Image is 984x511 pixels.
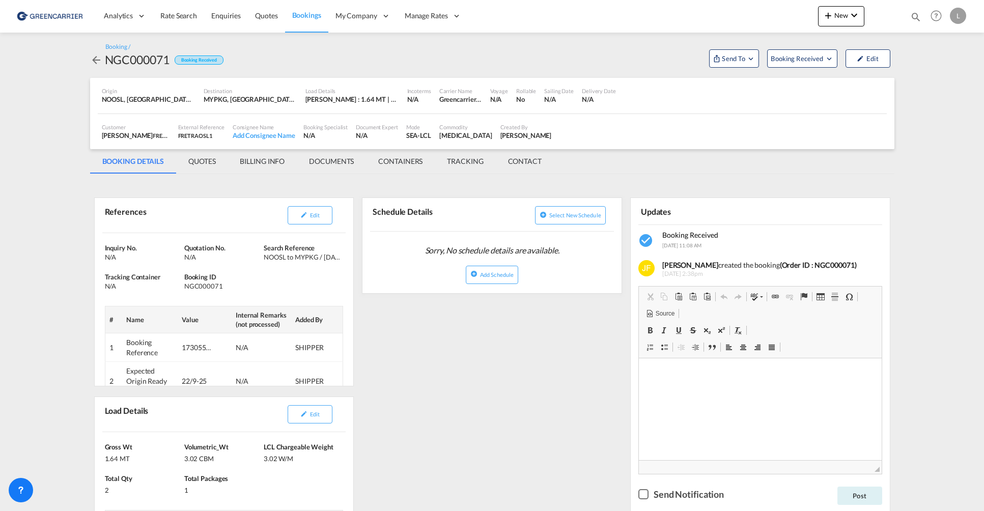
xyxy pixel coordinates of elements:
a: Table [813,290,828,303]
span: Booking Received [771,53,824,64]
div: Booking Received [175,55,223,65]
span: [DATE] 11:08 AM [662,242,702,248]
a: Italic (Ctrl+I) [657,324,671,337]
div: No [516,95,536,104]
a: Increase Indent [688,340,702,354]
div: Add Consignee Name [233,131,295,140]
div: Updates [638,202,758,220]
button: icon-plus 400-fgNewicon-chevron-down [818,6,864,26]
div: N/A [544,95,574,104]
span: Add Schedule [480,271,514,278]
div: Load Details [102,401,153,428]
md-icon: icon-plus-circle [540,211,547,218]
a: Underline (Ctrl+U) [671,324,686,337]
div: MYPKG, Port Klang (Pelabuhan Klang), Malaysia, South East Asia, Asia Pacific [204,95,297,104]
span: Source [654,309,674,318]
div: 3.02 CBM [184,451,261,463]
span: Booking Received [662,231,718,239]
div: NGC000071 [105,51,170,68]
md-tab-item: TRACKING [435,149,495,174]
span: [DATE] 2:38pm [662,270,875,278]
span: Total Qty [105,474,132,482]
td: Expected Origin Ready Date [122,362,178,401]
div: Help [927,7,950,25]
div: N/A [236,376,266,386]
button: icon-plus-circleSelect new schedule [535,206,606,224]
div: created the booking [662,260,875,270]
span: Search Reference [264,244,315,252]
div: [PERSON_NAME] : 1.64 MT | Volumetric Wt : 3.02 CBM | Chargeable Wt : 3.02 W/M [305,95,399,104]
div: N/A [356,131,398,140]
md-icon: icon-magnify [910,11,921,22]
button: icon-pencilEdit [846,49,890,68]
span: Gross Wt [105,443,132,451]
a: Align Left [722,340,736,354]
div: Greencarrier Consolidators [439,95,482,104]
span: Volumetric_Wt [184,443,229,451]
span: My Company [335,11,377,21]
b: (Order ID : NGC000071) [780,261,857,269]
span: Quotation No. [184,244,226,252]
a: Remove Format [731,324,745,337]
a: Paste from Word [700,290,714,303]
span: New [822,11,860,19]
div: Load Details [305,87,399,95]
md-tab-item: CONTAINERS [366,149,435,174]
div: 1.64 MT [105,451,182,463]
div: Delivery Date [582,87,616,95]
span: Rate Search [160,11,197,20]
th: Value [178,306,232,333]
div: Consignee Name [233,123,295,131]
div: 22/9-25 [182,376,212,386]
div: N/A [407,95,419,104]
a: Superscript [714,324,728,337]
th: Name [122,306,178,333]
a: Undo (Ctrl+Z) [717,290,731,303]
div: N/A [490,95,508,104]
a: Redo (Ctrl+Y) [731,290,745,303]
md-checkbox: Checkbox No Ink [638,487,724,501]
a: Insert/Remove Numbered List [643,340,657,354]
div: Origin [102,87,195,95]
span: LCL Chargeable Weight [264,443,333,451]
span: Select new schedule [549,212,601,218]
a: Unlink [782,290,797,303]
md-pagination-wrapper: Use the left and right arrow keys to navigate between tabs [90,149,554,174]
span: Edit [310,212,320,218]
div: Jakub Flemming [500,131,552,140]
button: icon-pencilEdit [288,206,332,224]
span: Quotes [255,11,277,20]
div: Document Expert [356,123,398,131]
a: Spell Check As You Type [748,290,766,303]
md-icon: icon-pencil [300,410,307,417]
td: SHIPPER [291,333,343,362]
div: SEA-LCL [406,131,431,140]
a: Paste (Ctrl+V) [671,290,686,303]
span: Send To [721,53,746,64]
div: 1 [184,483,261,495]
md-tab-item: BILLING INFO [228,149,297,174]
div: N/A [105,281,182,291]
a: Link (Ctrl+K) [768,290,782,303]
span: Sorry, No schedule details are available. [421,241,564,260]
div: Fish oil [439,131,492,140]
md-tab-item: QUOTES [176,149,228,174]
a: Insert/Remove Bulleted List [657,340,671,354]
div: N/A [303,131,348,140]
iframe: Editor, editor2 [639,358,882,460]
button: icon-pencilEdit [288,405,332,423]
div: N/A [184,252,261,262]
a: Insert Horizontal Line [828,290,842,303]
button: icon-plus-circleAdd Schedule [466,266,518,284]
a: Align Right [750,340,765,354]
md-icon: icon-arrow-left [90,54,102,66]
div: icon-magnify [910,11,921,26]
div: Destination [204,87,297,95]
a: Cut (Ctrl+X) [643,290,657,303]
span: Resize [875,467,880,472]
div: External Reference [178,123,224,131]
a: Source [643,307,678,320]
div: Commodity [439,123,492,131]
div: Sailing Date [544,87,574,95]
span: Total Packages [184,474,229,482]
